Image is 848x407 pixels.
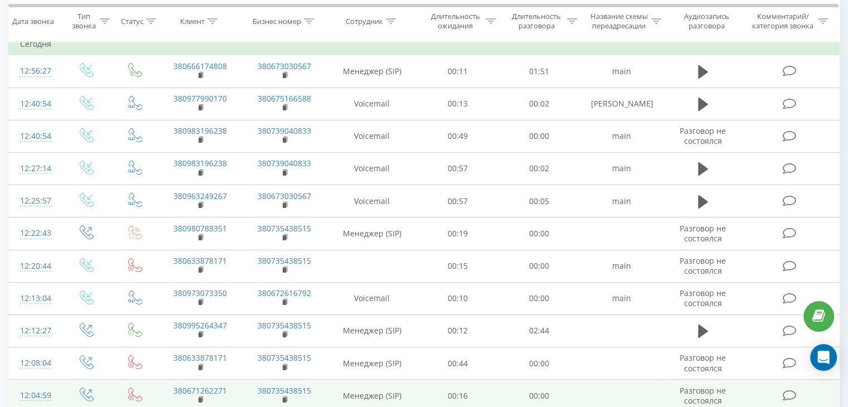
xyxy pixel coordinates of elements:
div: 12:08:04 [20,352,50,374]
div: 12:13:04 [20,288,50,309]
a: 380633878171 [173,352,227,363]
td: 00:05 [498,185,579,217]
span: Разговор не состоялся [680,255,726,276]
a: 380735438515 [258,320,311,331]
div: 12:25:57 [20,190,50,212]
div: 12:04:59 [20,385,50,406]
td: 00:00 [498,120,579,152]
td: Менеджер (SIP) [327,55,418,88]
td: 00:00 [498,217,579,250]
a: 380977990170 [173,93,227,104]
div: Open Intercom Messenger [810,344,837,371]
td: Voicemail [327,120,418,152]
a: 380671262271 [173,385,227,396]
div: 12:56:27 [20,60,50,82]
a: 380739040833 [258,125,311,136]
td: 00:49 [418,120,498,152]
a: 380735438515 [258,255,311,266]
a: 380739040833 [258,158,311,168]
span: Разговор не состоялся [680,288,726,308]
a: 380673030567 [258,61,311,71]
td: main [579,55,663,88]
a: 380735438515 [258,385,311,396]
div: Дата звонка [12,16,54,26]
td: Voicemail [327,88,418,120]
a: 380735438515 [258,352,311,363]
td: 00:11 [418,55,498,88]
td: 00:00 [498,250,579,282]
a: 380983196238 [173,158,227,168]
td: 00:02 [498,152,579,185]
div: Длительность разговора [508,12,564,31]
td: 00:44 [418,347,498,380]
div: Статус [121,16,143,26]
td: Сегодня [9,33,840,55]
div: Клиент [180,16,205,26]
a: 380973073350 [173,288,227,298]
td: main [579,185,663,217]
td: 00:12 [418,314,498,347]
td: 00:10 [418,282,498,314]
div: Комментарий/категория звонка [750,12,815,31]
div: Название схемы переадресации [590,12,648,31]
div: Длительность ожидания [428,12,483,31]
div: Тип звонка [70,12,96,31]
td: [PERSON_NAME] [579,88,663,120]
td: 00:19 [418,217,498,250]
td: 00:15 [418,250,498,282]
span: Разговор не состоялся [680,352,726,373]
td: main [579,250,663,282]
td: 00:00 [498,347,579,380]
td: Менеджер (SIP) [327,217,418,250]
td: 01:51 [498,55,579,88]
div: 12:27:14 [20,158,50,180]
td: main [579,120,663,152]
div: Аудиозапись разговора [674,12,739,31]
div: 12:12:27 [20,320,50,342]
a: 380675166588 [258,93,311,104]
a: 380673030567 [258,191,311,201]
td: main [579,152,663,185]
div: Бизнес номер [253,16,301,26]
td: Менеджер (SIP) [327,347,418,380]
td: 00:02 [498,88,579,120]
a: 380672616792 [258,288,311,298]
td: Voicemail [327,152,418,185]
td: Voicemail [327,282,418,314]
td: 00:57 [418,185,498,217]
div: 12:40:54 [20,125,50,147]
a: 380963249267 [173,191,227,201]
div: 12:22:43 [20,222,50,244]
span: Разговор не состоялся [680,223,726,244]
td: main [579,282,663,314]
a: 380995264347 [173,320,227,331]
td: 02:44 [498,314,579,347]
td: 00:00 [498,282,579,314]
a: 380633878171 [173,255,227,266]
a: 380983196238 [173,125,227,136]
span: Разговор не состоялся [680,125,726,146]
a: 380666174808 [173,61,227,71]
a: 380735438515 [258,223,311,234]
td: Менеджер (SIP) [327,314,418,347]
div: 12:20:44 [20,255,50,277]
td: 00:57 [418,152,498,185]
span: Разговор не состоялся [680,385,726,406]
a: 380980788351 [173,223,227,234]
td: 00:13 [418,88,498,120]
td: Voicemail [327,185,418,217]
div: 12:40:54 [20,93,50,115]
div: Сотрудник [346,16,383,26]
